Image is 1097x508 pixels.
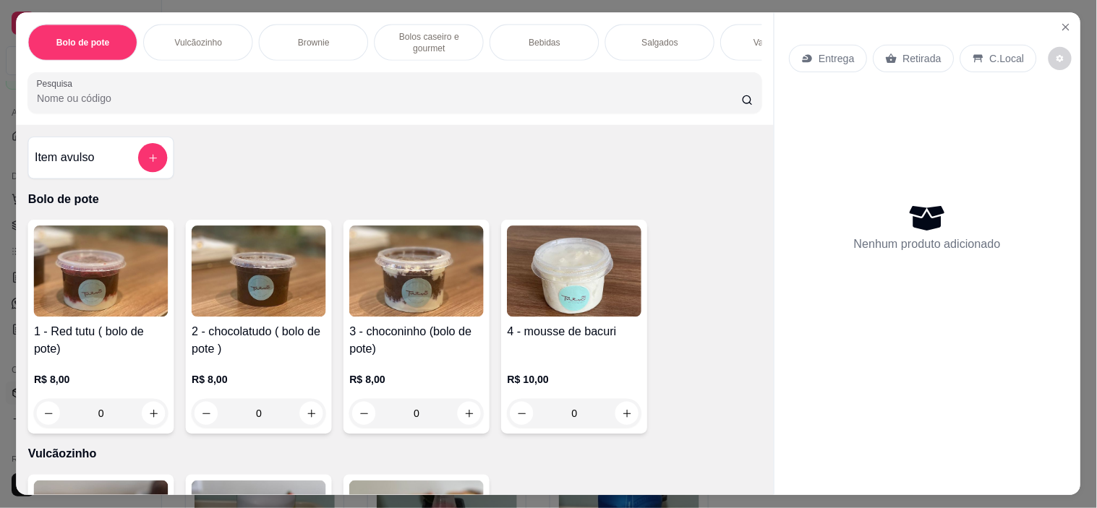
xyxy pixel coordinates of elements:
p: Nenhum produto adicionado [854,236,1001,254]
img: product-image [34,226,168,317]
button: add-separate-item [139,144,168,173]
p: Entrega [819,51,855,66]
p: Retirada [903,51,942,66]
p: C.Local [990,51,1025,66]
img: product-image [508,226,642,317]
input: Pesquisa [37,92,742,106]
button: decrease-product-quantity [511,402,534,425]
h4: Item avulso [35,150,95,167]
button: decrease-product-quantity [353,402,376,425]
p: Bebidas [529,37,560,48]
button: decrease-product-quantity [1049,47,1072,70]
button: increase-product-quantity [458,402,481,425]
p: Vulcãozinho [175,37,223,48]
button: increase-product-quantity [300,402,323,425]
p: Brownie [298,37,330,48]
button: decrease-product-quantity [195,402,218,425]
p: Bolo de pote [56,37,109,48]
h4: 2 - chocolatudo ( bolo de pote ) [192,323,326,358]
img: product-image [350,226,485,317]
label: Pesquisa [37,78,77,90]
h4: 4 - mousse de bacuri [508,323,642,340]
p: R$ 8,00 [34,373,168,387]
p: Salgados [642,37,679,48]
p: R$ 10,00 [508,373,642,387]
p: Bolo de pote [28,191,762,208]
p: R$ 8,00 [350,373,485,387]
p: Bolos caseiro e gourmet [387,31,471,54]
p: R$ 8,00 [192,373,326,387]
h4: 1 - Red tutu ( bolo de pote) [34,323,168,358]
h4: 3 - choconinho (bolo de pote) [350,323,485,358]
img: product-image [192,226,326,317]
button: increase-product-quantity [615,402,639,425]
p: Variedades [754,37,797,48]
button: Close [1054,16,1077,39]
p: Vulcãozinho [28,446,762,463]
